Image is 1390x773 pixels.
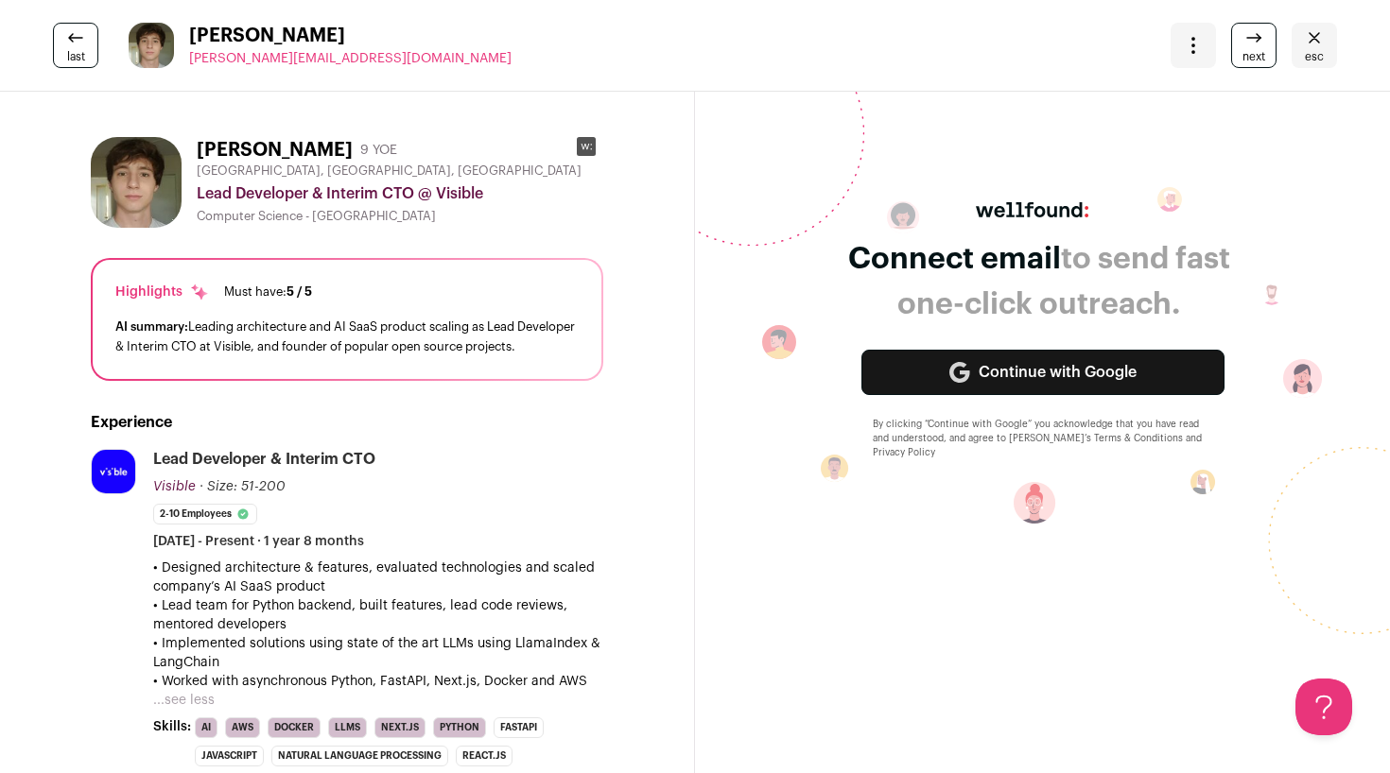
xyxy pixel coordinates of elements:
[189,23,512,49] span: [PERSON_NAME]
[494,717,544,738] li: FastAPI
[153,532,364,551] span: [DATE] - Present · 1 year 8 months
[848,244,1061,274] span: Connect email
[268,717,321,738] li: Docker
[92,450,135,493] img: 8602d77954fe83c81bbc325bb62b32f2f2f6ce27944cd4c5274b4ca9e3aa31dd.jpg
[861,350,1225,395] a: Continue with Google
[197,137,353,163] h1: [PERSON_NAME]
[197,209,603,224] div: Computer Science - [GEOGRAPHIC_DATA]
[433,717,486,738] li: Python
[53,23,98,68] a: last
[129,23,174,68] img: 62f94ca594754b7fb9d04e916320eaa6fe1e5e38c8968f43b364dee567e8be44
[91,411,603,434] h2: Experience
[848,236,1230,327] div: to send fast one-click outreach.
[1171,23,1216,68] button: Open dropdown
[153,672,603,691] p: • Worked with asynchronous Python, FastAPI, Next.js, Docker and AWS
[91,137,182,228] img: 62f94ca594754b7fb9d04e916320eaa6fe1e5e38c8968f43b364dee567e8be44
[1305,49,1324,64] span: esc
[153,717,191,736] span: Skills:
[271,746,448,766] li: Natural Language Processing
[195,717,217,738] li: AI
[456,746,513,766] li: React.js
[225,717,260,738] li: AWS
[873,418,1213,460] div: By clicking “Continue with Google” you acknowledge that you have read and understood, and agree t...
[67,49,85,64] span: last
[287,285,312,298] span: 5 / 5
[153,691,215,710] button: ...see less
[189,52,512,65] span: [PERSON_NAME][EMAIL_ADDRESS][DOMAIN_NAME]
[1242,49,1265,64] span: next
[115,317,579,356] div: Leading architecture and AI SaaS product scaling as Lead Developer & Interim CTO at Visible, and ...
[153,480,196,493] span: Visible
[115,283,209,301] div: Highlights
[360,141,397,160] div: 9 YOE
[153,449,375,470] div: Lead Developer & Interim CTO
[195,746,264,766] li: JavaScript
[197,182,603,205] div: Lead Developer & Interim CTO @ Visible
[224,284,312,300] div: Must have:
[1292,23,1337,68] a: Close
[328,717,367,738] li: LLMs
[189,49,512,68] a: [PERSON_NAME][EMAIL_ADDRESS][DOMAIN_NAME]
[115,320,188,333] span: AI summary:
[153,504,257,524] li: 2-10 employees
[153,558,603,596] p: • Designed architecture & features, evaluated technologies and scaled company’s AI SaaS product
[1295,679,1352,735] iframe: Help Scout Beacon - Open
[153,634,603,672] p: • Implemented solutions using state of the art LLMs using LlamaIndex & LangChain
[1231,23,1277,68] a: next
[153,596,603,634] p: • Lead team for Python backend, built features, lead code reviews, mentored developers
[197,163,582,179] span: [GEOGRAPHIC_DATA], [GEOGRAPHIC_DATA], [GEOGRAPHIC_DATA]
[374,717,426,738] li: Next.js
[200,480,286,493] span: · Size: 51-200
